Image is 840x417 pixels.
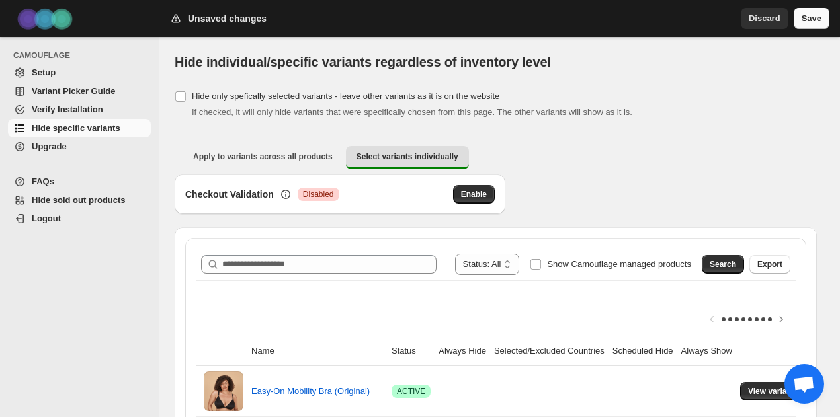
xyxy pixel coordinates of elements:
a: Easy-On Mobility Bra (Original) [251,386,370,396]
span: Hide sold out products [32,195,126,205]
span: CAMOUFLAGE [13,50,152,61]
span: Apply to variants across all products [193,151,333,162]
span: Verify Installation [32,104,103,114]
button: Scroll table right one column [772,310,790,328]
th: Scheduled Hide [609,336,677,366]
button: Search [702,255,744,274]
button: Discard [741,8,788,29]
span: Setup [32,67,56,77]
span: Save [802,12,821,25]
span: Hide only spefically selected variants - leave other variants as it is on the website [192,91,499,101]
span: View variants [748,386,799,397]
span: Upgrade [32,141,67,151]
button: Export [749,255,790,274]
button: Apply to variants across all products [183,146,343,167]
span: Disabled [303,189,334,200]
a: FAQs [8,172,151,191]
span: Enable [461,189,487,200]
div: Open chat [784,364,824,404]
span: Hide specific variants [32,123,120,133]
button: Select variants individually [346,146,469,169]
th: Selected/Excluded Countries [490,336,609,366]
th: Always Show [677,336,736,366]
a: Variant Picker Guide [8,82,151,100]
span: Search [710,259,736,270]
a: Verify Installation [8,100,151,119]
a: Logout [8,209,151,228]
h3: Checkout Validation [185,188,274,201]
button: View variants [740,382,807,400]
button: Save [794,8,829,29]
th: Always Hide [435,336,490,366]
span: FAQs [32,176,54,186]
a: Hide specific variants [8,119,151,137]
button: Enable [453,185,495,204]
img: Easy-On Mobility Bra (Original) [204,371,243,411]
span: Show Camouflage managed products [547,259,691,269]
a: Upgrade [8,137,151,156]
h2: Unsaved changes [188,12,267,25]
span: Export [757,259,782,270]
a: Setup [8,63,151,82]
span: Logout [32,213,61,223]
th: Status [388,336,435,366]
span: Variant Picker Guide [32,86,115,96]
th: Name [247,336,388,366]
span: If checked, it will only hide variants that were specifically chosen from this page. The other va... [192,107,632,117]
span: Discard [749,12,780,25]
span: Select variants individually [357,151,458,162]
span: ACTIVE [397,386,425,397]
span: Hide individual/specific variants regardless of inventory level [175,55,551,69]
a: Hide sold out products [8,191,151,209]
